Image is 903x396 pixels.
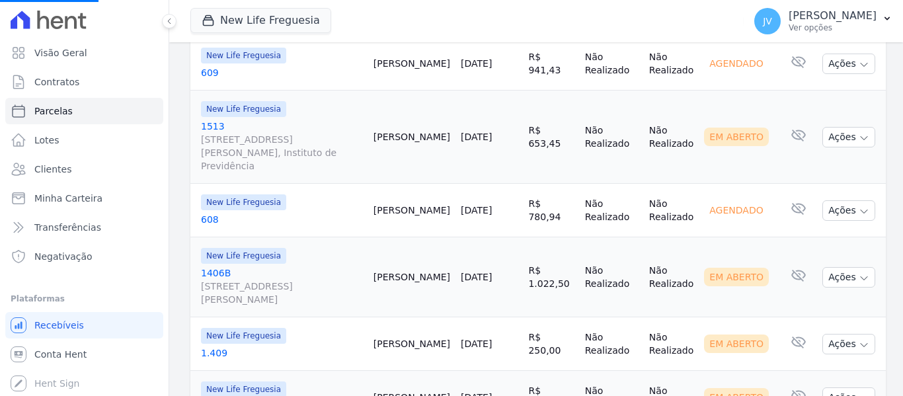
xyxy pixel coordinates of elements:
span: Minha Carteira [34,192,102,205]
button: Ações [822,267,875,288]
span: Lotes [34,134,59,147]
td: Não Realizado [644,37,699,91]
a: Contratos [5,69,163,95]
a: 608 [201,213,363,226]
button: New Life Freguesia [190,8,331,33]
div: Em Aberto [704,128,769,146]
td: Não Realizado [580,237,644,317]
td: [PERSON_NAME] [368,91,455,184]
span: Visão Geral [34,46,87,59]
div: Plataformas [11,291,158,307]
td: Não Realizado [644,91,699,184]
span: Transferências [34,221,101,234]
div: Agendado [704,54,768,73]
div: Em Aberto [704,335,769,353]
td: R$ 250,00 [523,317,579,371]
p: Ver opções [789,22,877,33]
a: 1.409 [201,346,363,360]
a: Minha Carteira [5,185,163,212]
span: New Life Freguesia [201,48,286,63]
a: Transferências [5,214,163,241]
span: [STREET_ADDRESS][PERSON_NAME] [201,280,363,306]
button: Ações [822,334,875,354]
button: Ações [822,54,875,74]
td: Não Realizado [644,184,699,237]
div: Agendado [704,201,768,219]
a: Clientes [5,156,163,182]
td: Não Realizado [580,91,644,184]
td: Não Realizado [580,317,644,371]
a: Conta Hent [5,341,163,368]
a: 1513[STREET_ADDRESS][PERSON_NAME], Instituto de Previdência [201,120,363,173]
span: JV [763,17,772,26]
td: R$ 1.022,50 [523,237,579,317]
td: R$ 653,45 [523,91,579,184]
button: JV [PERSON_NAME] Ver opções [744,3,903,40]
td: Não Realizado [580,184,644,237]
a: 609 [201,66,363,79]
span: Contratos [34,75,79,89]
button: Ações [822,127,875,147]
span: New Life Freguesia [201,248,286,264]
span: Parcelas [34,104,73,118]
td: [PERSON_NAME] [368,37,455,91]
div: Em Aberto [704,268,769,286]
span: Recebíveis [34,319,84,332]
td: [PERSON_NAME] [368,317,455,371]
a: Parcelas [5,98,163,124]
td: [PERSON_NAME] [368,237,455,317]
a: Recebíveis [5,312,163,338]
td: [PERSON_NAME] [368,184,455,237]
td: R$ 941,43 [523,37,579,91]
span: Negativação [34,250,93,263]
span: Clientes [34,163,71,176]
a: Visão Geral [5,40,163,66]
td: Não Realizado [580,37,644,91]
span: New Life Freguesia [201,194,286,210]
a: [DATE] [461,338,492,349]
span: New Life Freguesia [201,328,286,344]
a: [DATE] [461,272,492,282]
a: [DATE] [461,58,492,69]
a: 1406B[STREET_ADDRESS][PERSON_NAME] [201,266,363,306]
a: Negativação [5,243,163,270]
span: New Life Freguesia [201,101,286,117]
button: Ações [822,200,875,221]
span: Conta Hent [34,348,87,361]
a: [DATE] [461,205,492,216]
a: [DATE] [461,132,492,142]
td: Não Realizado [644,237,699,317]
td: Não Realizado [644,317,699,371]
p: [PERSON_NAME] [789,9,877,22]
a: Lotes [5,127,163,153]
span: [STREET_ADDRESS][PERSON_NAME], Instituto de Previdência [201,133,363,173]
td: R$ 780,94 [523,184,579,237]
